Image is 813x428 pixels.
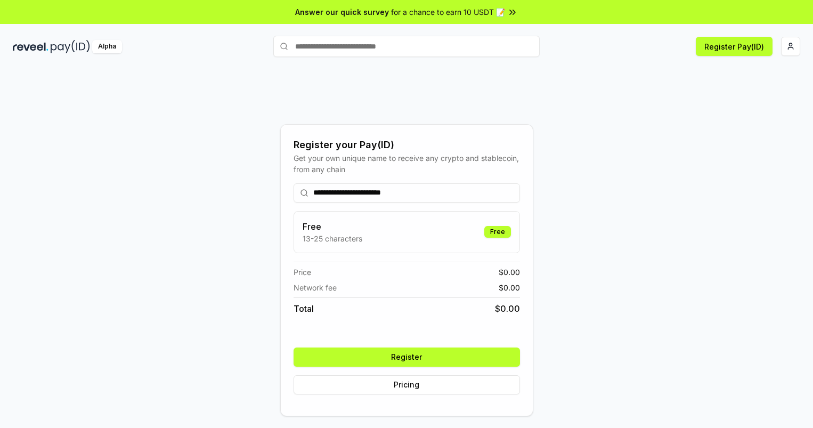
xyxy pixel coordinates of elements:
[294,282,337,293] span: Network fee
[391,6,505,18] span: for a chance to earn 10 USDT 📝
[294,138,520,152] div: Register your Pay(ID)
[303,233,362,244] p: 13-25 characters
[51,40,90,53] img: pay_id
[294,375,520,394] button: Pricing
[294,302,314,315] span: Total
[295,6,389,18] span: Answer our quick survey
[13,40,48,53] img: reveel_dark
[303,220,362,233] h3: Free
[495,302,520,315] span: $ 0.00
[696,37,773,56] button: Register Pay(ID)
[294,152,520,175] div: Get your own unique name to receive any crypto and stablecoin, from any chain
[92,40,122,53] div: Alpha
[499,282,520,293] span: $ 0.00
[484,226,511,238] div: Free
[294,348,520,367] button: Register
[499,267,520,278] span: $ 0.00
[294,267,311,278] span: Price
